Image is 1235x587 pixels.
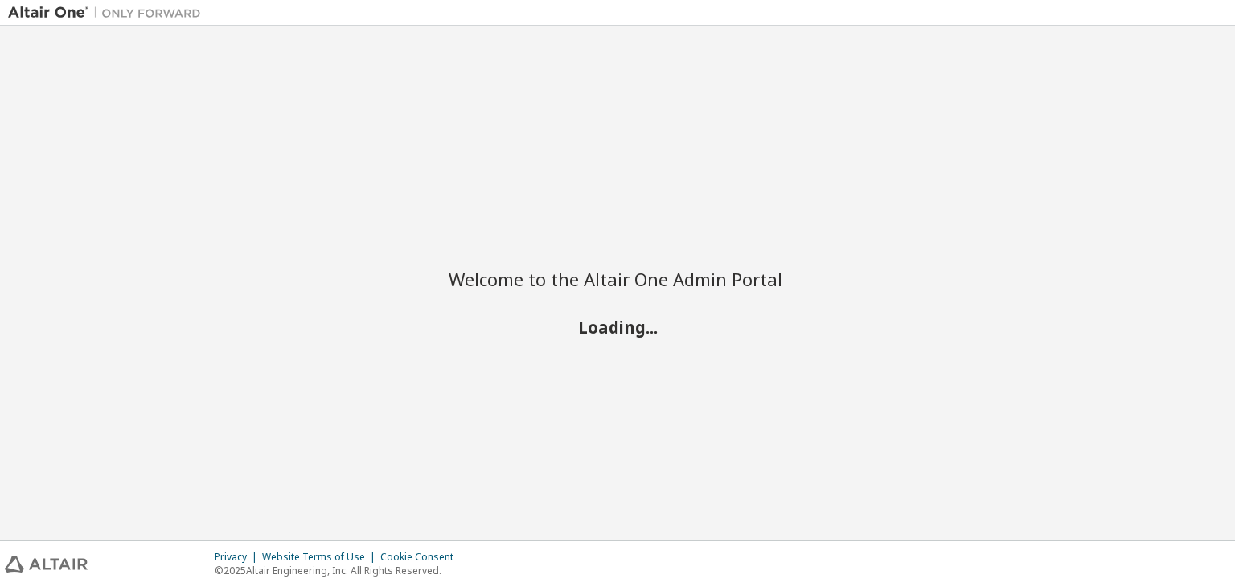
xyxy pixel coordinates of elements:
[262,551,380,564] div: Website Terms of Use
[5,556,88,573] img: altair_logo.svg
[8,5,209,21] img: Altair One
[215,564,463,577] p: © 2025 Altair Engineering, Inc. All Rights Reserved.
[449,317,786,338] h2: Loading...
[380,551,463,564] div: Cookie Consent
[215,551,262,564] div: Privacy
[449,268,786,290] h2: Welcome to the Altair One Admin Portal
